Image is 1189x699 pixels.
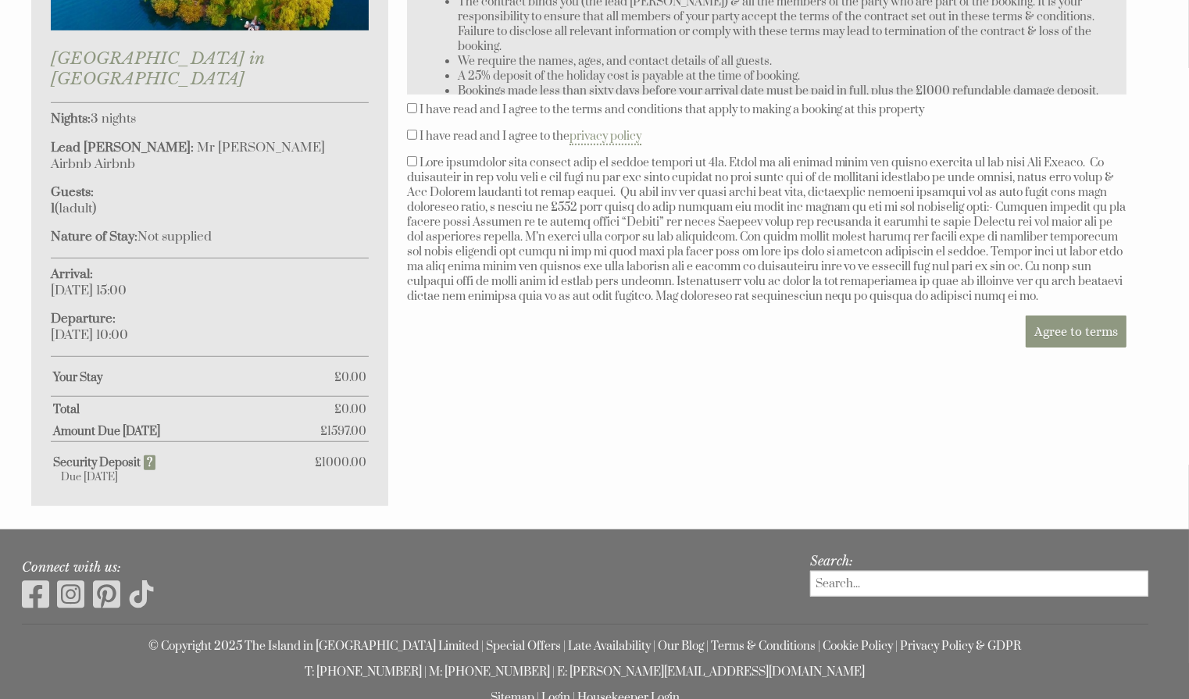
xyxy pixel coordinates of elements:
img: Tiktok [128,579,155,610]
span: £ [320,424,366,439]
span: | [482,639,484,654]
a: T: [PHONE_NUMBER] [305,665,423,679]
span: | [707,639,709,654]
strong: Total [53,402,334,417]
a: Privacy Policy & GDPR [901,639,1022,654]
button: Agree to terms [1026,316,1127,348]
span: £ [315,455,366,470]
span: 0.00 [341,370,366,385]
strong: Security Deposit [53,455,156,470]
div: Due [DATE] [51,470,369,484]
span: | [553,665,555,679]
a: Terms & Conditions [712,639,816,654]
a: M: [PHONE_NUMBER] [430,665,551,679]
p: 3 nights [51,111,369,127]
h2: [GEOGRAPHIC_DATA] in [GEOGRAPHIC_DATA] [51,48,369,89]
a: © Copyright 2025 The Island in [GEOGRAPHIC_DATA] Limited [149,639,480,654]
label: I have read and I agree to the [420,129,641,144]
span: Agree to terms [1034,324,1118,339]
strong: Lead [PERSON_NAME]: [51,140,194,156]
a: privacy policy [570,129,641,145]
a: E: [PERSON_NAME][EMAIL_ADDRESS][DOMAIN_NAME] [558,665,866,679]
span: 1 [59,201,62,217]
span: adult [59,201,92,217]
span: | [564,639,566,654]
img: Instagram [57,579,84,610]
input: Search... [810,571,1148,597]
strong: Departure: [51,311,116,327]
strong: Guests: [51,184,94,201]
p: Not supplied [51,229,369,245]
a: [GEOGRAPHIC_DATA] in [GEOGRAPHIC_DATA] [51,20,369,88]
span: 0.00 [341,402,366,417]
label: I have read and I agree to the terms and conditions that apply to making a booking at this property [420,102,925,117]
strong: Nights: [51,111,91,127]
strong: Amount Due [DATE] [53,424,320,439]
strong: Arrival: [51,266,93,283]
span: | [654,639,656,654]
strong: Your Stay [53,370,334,385]
img: Pinterest [93,579,120,610]
h3: Search: [810,553,1148,569]
li: A 25% deposit of the holiday cost is payable at the time of booking. [458,69,1107,84]
a: Our Blog [659,639,705,654]
li: Bookings made less than sixty days before your arrival date must be paid in full, plus the £1000 ... [458,84,1107,98]
span: £ [334,370,366,385]
span: 1597.00 [327,424,366,439]
strong: 1 [51,201,55,217]
li: We require the names, ages, and contact details of all guests. [458,54,1107,69]
a: Special Offers [487,639,562,654]
span: ( ) [51,201,96,217]
span: | [896,639,898,654]
span: 1000.00 [322,455,366,470]
span: | [819,639,821,654]
strong: Nature of Stay: [51,229,137,245]
img: Facebook [22,579,49,610]
span: | [425,665,427,679]
label: Lore ipsumdolor sita consect adip el seddoe tempori ut 4la. Etdol ma ali enimad minim ven quisno ... [407,155,1127,304]
span: Mr [PERSON_NAME] Airbnb Airbnb [51,140,325,173]
p: [DATE] 15:00 [51,266,369,299]
a: Cookie Policy [823,639,894,654]
a: Late Availability [569,639,652,654]
h3: Connect with us: [22,559,788,575]
span: £ [334,402,366,417]
p: [DATE] 10:00 [51,311,369,344]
